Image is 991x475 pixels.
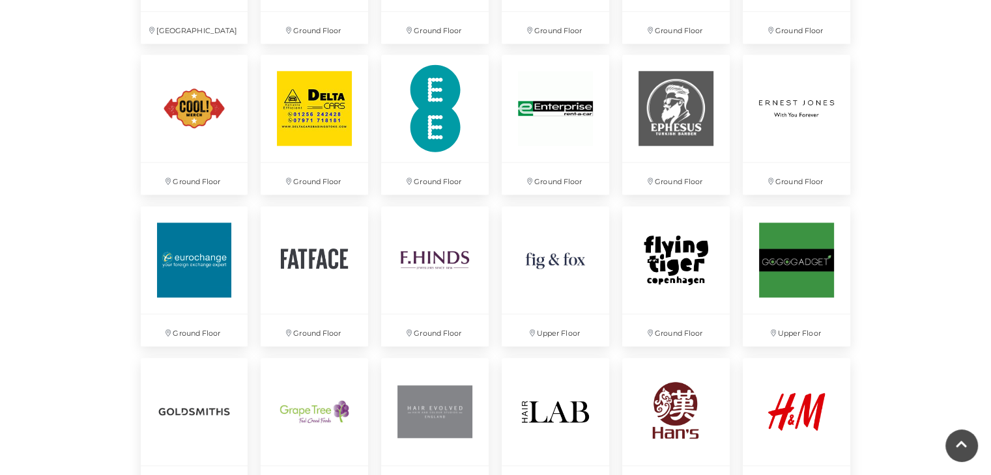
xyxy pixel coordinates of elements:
a: Ground Floor [375,200,495,353]
p: Ground Floor [743,12,850,44]
a: Upper Floor [736,200,857,353]
p: Ground Floor [261,163,368,195]
p: Ground Floor [502,12,609,44]
p: Upper Floor [743,314,850,346]
img: Hair Evolved at Festival Place, Basingstoke [381,358,489,465]
p: Ground Floor [381,12,489,44]
p: Ground Floor [622,12,730,44]
p: Ground Floor [502,163,609,195]
a: Ground Floor [134,48,255,201]
p: Ground Floor [622,163,730,195]
a: Ground Floor [495,48,616,201]
p: Ground Floor [743,163,850,195]
p: Ground Floor [261,12,368,44]
p: Ground Floor [622,314,730,346]
a: Ground Floor [254,48,375,201]
a: Ground Floor [254,200,375,353]
p: Ground Floor [381,163,489,195]
a: Ground Floor [736,48,857,201]
a: Ground Floor [375,48,495,201]
a: Ground Floor [616,48,736,201]
p: Ground Floor [261,314,368,346]
p: Upper Floor [502,314,609,346]
p: [GEOGRAPHIC_DATA] [141,12,248,44]
p: Ground Floor [381,314,489,346]
p: Ground Floor [141,314,248,346]
a: Upper Floor [495,200,616,353]
a: Ground Floor [616,200,736,353]
p: Ground Floor [141,163,248,195]
a: Ground Floor [134,200,255,353]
